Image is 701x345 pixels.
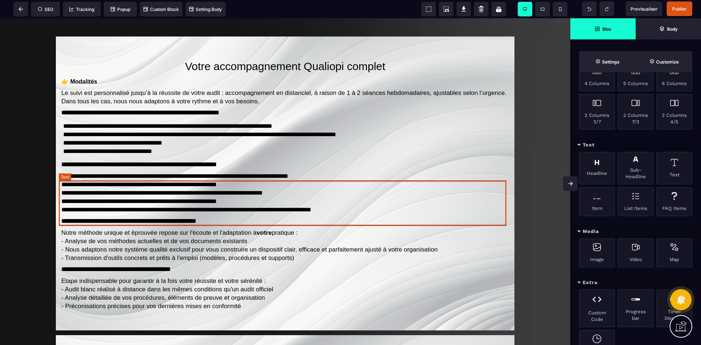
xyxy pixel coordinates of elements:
strong: Customize [656,59,679,65]
div: 2 Columns 4/5 [656,94,692,130]
text: Etape indispensable pour garantir à la fois votre réussite et votre sérénité : - Audit blanc réal... [61,257,509,292]
span: Open Blocks [570,18,636,39]
span: Popup [111,7,130,12]
div: Extra [570,276,701,290]
text: Notre méthode unique et éprouvée repose sur l'écoute et l'adaptation à pratique : - Analyse de vo... [61,208,509,246]
div: Image [579,238,615,267]
div: 6 Columns [656,62,692,91]
div: FAQ Items [656,187,692,216]
div: Headline [579,152,615,184]
div: 4 Columns [579,62,615,91]
span: Settings [579,51,636,72]
strong: Bloc [602,26,612,32]
span: Tracking [69,7,94,12]
span: Open Layer Manager [636,18,701,39]
span: Custom Block [143,7,179,12]
div: Sub-Headline [618,152,654,184]
div: Video [618,238,654,267]
h2: Votre accompagnement Qualiopi complet [61,38,509,58]
span: SEO [38,7,53,12]
span: Open Style Manager [636,51,692,72]
span: Preview [626,1,662,16]
div: Text [656,152,692,184]
div: Progress bar [618,290,654,327]
div: Timer Discount [656,290,692,327]
div: Item [579,187,615,216]
strong: Settings [602,59,620,65]
b: votre [257,211,272,218]
span: Setting Body [189,7,222,12]
text: Le suivi est personnalisé jusqu’à la réussite de votre audit : accompagnement en distanciel, à ra... [61,69,509,89]
span: Publier [672,6,687,12]
div: 5 Columns [618,62,654,91]
span: Screenshot [439,2,453,16]
div: Text [570,138,701,152]
div: Custom Code [579,290,615,327]
div: List Items [618,187,654,216]
div: 2 Columns 3/7 [579,94,615,130]
div: Map [656,238,692,267]
div: Media [570,225,701,238]
span: View components [421,2,436,16]
span: Previsualiser [631,6,658,12]
text: 👉 Modalités [61,58,509,69]
strong: Body [667,26,678,32]
div: 2 Columns 7/3 [618,94,654,130]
